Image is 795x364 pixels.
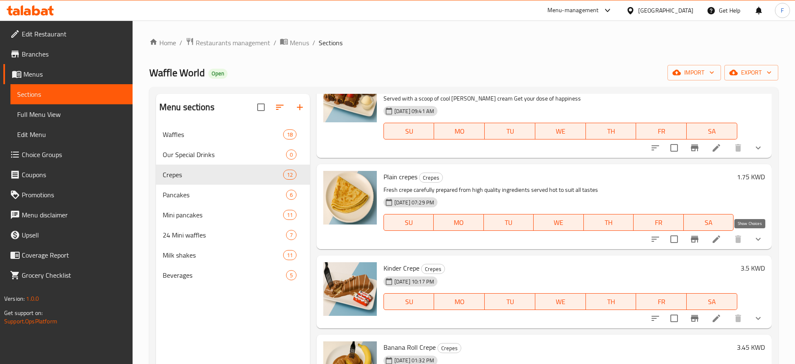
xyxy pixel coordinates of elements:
[724,65,778,80] button: export
[10,104,133,124] a: Full Menu View
[391,107,437,115] span: [DATE] 09:41 AM
[156,121,310,289] nav: Menu sections
[685,308,705,328] button: Branch-specific-item
[323,69,377,122] img: The Nutella Dose
[286,151,296,159] span: 0
[665,230,683,248] span: Select to update
[391,278,437,286] span: [DATE] 10:17 PM
[645,229,665,249] button: sort-choices
[163,230,286,240] span: 24 Mini waffles
[156,124,310,145] div: Waffles18
[391,199,437,207] span: [DATE] 07:29 PM
[437,343,461,353] div: Crepes
[434,293,485,310] button: MO
[3,245,133,265] a: Coverage Report
[22,270,126,280] span: Grocery Checklist
[280,37,309,48] a: Menus
[728,229,748,249] button: delete
[741,262,765,274] h6: 3.5 KWD
[196,38,270,48] span: Restaurants management
[3,225,133,245] a: Upsell
[437,296,481,308] span: MO
[665,310,683,327] span: Select to update
[383,293,435,310] button: SU
[156,225,310,245] div: 24 Mini waffles7
[163,129,283,139] span: Waffles
[535,123,586,139] button: WE
[274,38,276,48] li: /
[674,67,714,78] span: import
[737,171,765,183] h6: 1.75 KWD
[547,5,599,15] div: Menu-management
[163,210,283,220] span: Mini pancakes
[156,245,310,265] div: Milk shakes11
[748,229,768,249] button: show more
[163,170,283,180] div: Crepes
[711,234,721,244] a: Edit menu item
[208,70,228,77] span: Open
[690,125,734,137] span: SA
[284,211,296,219] span: 11
[156,185,310,205] div: Pancakes6
[252,98,270,116] span: Select all sections
[26,293,39,304] span: 1.0.0
[3,24,133,44] a: Edit Restaurant
[728,138,748,158] button: delete
[753,143,763,153] svg: Show Choices
[421,264,445,274] div: Crepes
[434,123,485,139] button: MO
[3,165,133,185] a: Coupons
[639,296,683,308] span: FR
[22,190,126,200] span: Promotions
[485,123,535,139] button: TU
[485,293,535,310] button: TU
[645,308,665,328] button: sort-choices
[286,230,297,240] div: items
[283,170,297,180] div: items
[286,190,297,200] div: items
[3,145,133,165] a: Choice Groups
[684,214,734,231] button: SA
[4,307,43,318] span: Get support on:
[434,214,483,231] button: MO
[586,123,637,139] button: TH
[586,293,637,310] button: TH
[484,214,534,231] button: TU
[163,190,286,200] span: Pancakes
[534,214,583,231] button: WE
[685,138,705,158] button: Branch-specific-item
[284,171,296,179] span: 12
[3,185,133,205] a: Promotions
[687,217,730,229] span: SA
[22,29,126,39] span: Edit Restaurant
[383,214,434,231] button: SU
[23,69,126,79] span: Menus
[645,138,665,158] button: sort-choices
[639,125,683,137] span: FR
[284,251,296,259] span: 11
[22,170,126,180] span: Coupons
[3,205,133,225] a: Menu disclaimer
[636,123,687,139] button: FR
[283,129,297,139] div: items
[665,139,683,157] span: Select to update
[731,67,772,78] span: export
[286,231,296,239] span: 7
[312,38,315,48] li: /
[539,296,583,308] span: WE
[687,123,737,139] button: SA
[638,6,693,15] div: [GEOGRAPHIC_DATA]
[149,37,778,48] nav: breadcrumb
[10,84,133,104] a: Sections
[156,145,310,165] div: Our Special Drinks0
[667,65,721,80] button: import
[383,341,436,354] span: Banana Roll Crepe
[290,97,310,117] button: Add section
[537,217,580,229] span: WE
[728,308,748,328] button: delete
[711,313,721,323] a: Edit menu item
[781,6,784,15] span: F
[149,63,205,82] span: Waffle World
[685,229,705,249] button: Branch-specific-item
